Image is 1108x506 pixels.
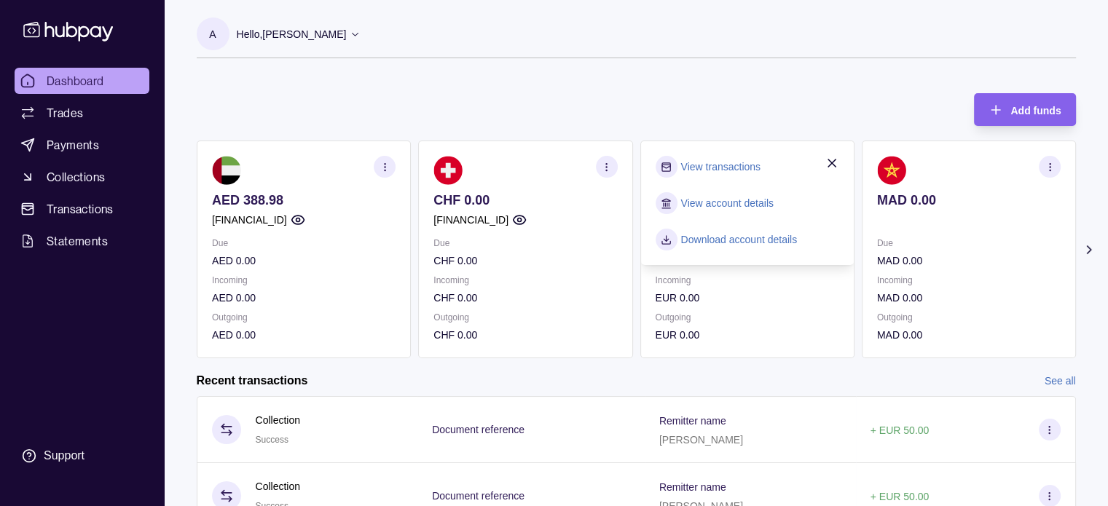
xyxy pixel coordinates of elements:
p: Document reference [432,490,524,502]
a: Collections [15,164,149,190]
a: Download account details [680,232,797,248]
p: MAD 0.00 [876,253,1060,269]
p: Due [876,235,1060,251]
button: Add funds [974,93,1075,126]
span: Transactions [47,200,114,218]
p: MAD 0.00 [876,192,1060,208]
p: AED 0.00 [212,327,396,343]
a: View transactions [680,159,760,175]
p: Collection [256,478,300,494]
a: Statements [15,228,149,254]
div: Support [44,448,85,464]
h2: Recent transactions [197,373,308,389]
p: AED 388.98 [212,192,396,208]
a: See all [1045,373,1076,389]
a: Payments [15,132,149,158]
p: CHF 0.00 [433,253,617,269]
img: ch [433,156,463,185]
span: Add funds [1010,105,1061,116]
p: MAD 0.00 [876,290,1060,306]
p: Incoming [876,272,1060,288]
span: Payments [47,136,99,154]
p: CHF 0.00 [433,192,617,208]
p: CHF 0.00 [433,290,617,306]
p: EUR 0.00 [655,327,838,343]
img: ae [212,156,241,185]
p: CHF 0.00 [433,327,617,343]
a: View account details [680,195,773,211]
span: Dashboard [47,72,104,90]
p: Incoming [655,272,838,288]
img: ma [876,156,905,185]
p: AED 0.00 [212,290,396,306]
p: Remitter name [659,415,726,427]
p: Incoming [433,272,617,288]
p: Due [212,235,396,251]
p: Remitter name [659,481,726,493]
p: Outgoing [212,309,396,325]
a: Dashboard [15,68,149,94]
p: AED 0.00 [212,253,396,269]
a: Trades [15,100,149,126]
span: Success [256,435,288,445]
p: Document reference [432,424,524,435]
span: Statements [47,232,108,250]
p: + EUR 50.00 [871,491,930,502]
p: [PERSON_NAME] [659,434,743,446]
p: Incoming [212,272,396,288]
p: Outgoing [433,309,617,325]
p: Outgoing [655,309,838,325]
span: Trades [47,104,83,122]
p: Due [433,235,617,251]
p: [FINANCIAL_ID] [433,212,508,228]
p: + EUR 50.00 [871,424,930,436]
p: Collection [256,412,300,428]
p: Hello, [PERSON_NAME] [237,26,347,42]
a: Support [15,440,149,471]
a: Transactions [15,196,149,222]
p: A [209,26,216,42]
span: Collections [47,168,105,186]
p: [FINANCIAL_ID] [212,212,287,228]
p: Outgoing [876,309,1060,325]
p: MAD 0.00 [876,327,1060,343]
p: EUR 0.00 [655,290,838,306]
